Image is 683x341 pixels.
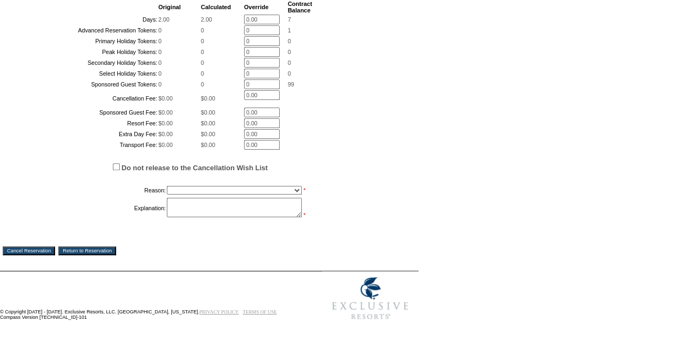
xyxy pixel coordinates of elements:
span: $0.00 [201,120,215,126]
td: Advanced Reservation Tokens: [31,25,157,35]
a: PRIVACY POLICY [199,309,239,315]
input: Cancel Reservation [3,246,55,255]
span: $0.00 [158,131,173,137]
span: 0 [288,38,291,44]
td: Secondary Holiday Tokens: [31,58,157,68]
span: $0.00 [201,109,215,116]
td: Resort Fee: [31,118,157,128]
span: 0 [158,27,161,34]
span: 0 [158,70,161,77]
td: Explanation: [31,198,166,218]
td: Cancellation Fee: [31,90,157,106]
span: 0 [288,70,291,77]
span: $0.00 [201,95,215,102]
span: $0.00 [158,120,173,126]
td: Reason: [31,184,166,197]
a: TERMS OF USE [243,309,277,315]
td: Select Holiday Tokens: [31,69,157,78]
td: Days: [31,15,157,24]
input: Return to Reservation [58,246,116,255]
span: 0 [201,49,204,55]
span: 0 [201,81,204,88]
td: Sponsored Guest Tokens: [31,79,157,89]
span: $0.00 [158,142,173,148]
label: Do not release to the Cancellation Wish List [121,164,268,172]
span: $0.00 [158,109,173,116]
span: 0 [201,38,204,44]
span: 0 [201,59,204,66]
td: Primary Holiday Tokens: [31,36,157,46]
b: Override [244,4,268,10]
span: 0 [158,38,161,44]
img: Exclusive Resorts [322,271,418,325]
span: $0.00 [201,131,215,137]
span: 0 [158,81,161,88]
span: 0 [288,49,291,55]
span: 0 [158,59,161,66]
td: Extra Day Fee: [31,129,157,139]
span: $0.00 [201,142,215,148]
span: 0 [201,27,204,34]
span: 0 [201,70,204,77]
td: Transport Fee: [31,140,157,150]
span: 2.00 [201,16,212,23]
td: Peak Holiday Tokens: [31,47,157,57]
td: Sponsored Guest Fee: [31,108,157,117]
b: Original [158,4,181,10]
span: 99 [288,81,294,88]
span: $0.00 [158,95,173,102]
b: Contract Balance [288,1,312,14]
span: 0 [158,49,161,55]
span: 1 [288,27,291,34]
span: 2.00 [158,16,170,23]
span: 0 [288,59,291,66]
b: Calculated [201,4,231,10]
span: 7 [288,16,291,23]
